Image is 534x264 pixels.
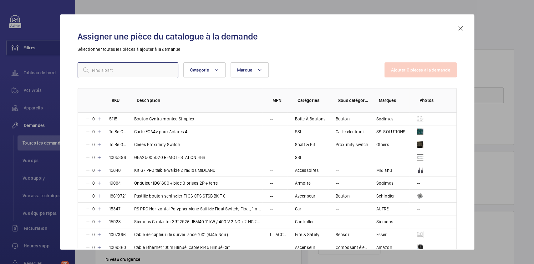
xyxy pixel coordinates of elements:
p: -- [417,219,420,225]
p: AUTRE [376,206,389,212]
p: Onduleur IDG1600 + bloc 3 prises 2P + terre [134,180,218,186]
p: Description [137,97,262,103]
img: h6SP9JDxqz0TF0uNc_qScYnGn9iDrft9w6giWp_-A4GSVAru.png [417,141,423,148]
p: Carte électronique [336,129,369,135]
img: tAslpmMaGVarH-ItsnIgCEYEQz4qM11pPSp5BVkrO3V6mnZg.png [417,154,423,161]
img: WKGewMynpR-OKCKvyyXgsCIUFoJFi1bIC5aeQPjlvB1ConbQ.png [417,244,423,251]
h2: Assigner une pièce du catalogue à la demande [78,31,457,42]
p: Kit G7 PRO talkie-walkie 2 radios MIDLAND [134,167,216,173]
p: Bouton [336,116,350,122]
p: 0 [90,129,97,135]
p: -- [270,180,273,186]
p: Esser [376,231,387,238]
button: Marque [231,62,269,77]
p: Sélectionner toutes les pièces à ajouter à la demande [78,46,457,52]
p: -- [270,129,273,135]
p: Sodimas [376,116,394,122]
p: -- [270,193,273,199]
p: -- [270,244,273,251]
img: mgKNnLUo32YisrdXDPXwnmHuC0uVg7sd9j77u0g5nYnLw-oI.png [417,231,423,238]
p: SKU [112,97,127,103]
p: Sous catégories [338,97,369,103]
p: Shaft & Pit [295,141,315,148]
button: Ajouter 0 pièces à la demande [384,62,456,77]
p: Schindler [376,193,395,199]
p: -- [417,180,420,186]
p: Others [376,141,389,148]
p: Boite À Boutons [295,116,326,122]
p: 0 [90,244,97,251]
p: 0 [90,206,97,212]
p: 15347 [109,206,121,212]
p: 0 [90,167,97,173]
p: To Be Generated [109,129,127,135]
p: SSI [295,129,301,135]
p: 18619721 [109,193,126,199]
p: 0 [90,193,97,199]
p: LT-ACC-MCL-100 [270,231,287,238]
p: -- [270,167,273,173]
p: Cedes Proximity Switch [134,141,180,148]
p: -- [270,116,273,122]
p: Armoire [295,180,311,186]
p: -- [336,219,339,225]
p: Bouton [336,193,350,199]
p: 0 [90,219,97,225]
button: Catégorie [183,62,226,77]
p: RS PRO Horizontal Polyphenylene Sulfide Float Switch, Float, 1m Cable, NO/NC, 240V ac Max, 120V d... [134,206,262,212]
p: 19084 [109,180,121,186]
p: Siemens [376,219,393,225]
p: Pastille bouton schindler FI GS CPS STSB BK T 0 [134,193,226,199]
p: Photos [420,97,444,103]
p: 15928 [109,219,121,225]
p: Sodimas [376,180,394,186]
img: kk3TmbOYGquXUPLvN6SdosqAc-8_aV5Jaaivo0a5V83nLE68.png [417,167,423,173]
p: Cable Ethernet 100m Blindé, Cable Rj45 Blindé Cat [134,244,230,251]
p: -- [336,180,339,186]
p: Controller [295,219,314,225]
p: To Be Generated [109,141,127,148]
p: -- [336,206,339,212]
p: Cable de capteur de surveillance 100' (RJ45 Noir) [134,231,228,238]
p: Accessoires [295,167,319,173]
p: Ascenseur [295,193,316,199]
p: 0 [90,154,97,161]
p: Ascenseur [295,244,316,251]
p: -- [270,206,273,212]
p: 5115 [109,116,118,122]
p: MPN [272,97,287,103]
p: Car [295,206,302,212]
p: -- [417,206,420,212]
p: Composant électrique [336,244,369,251]
p: 0 [90,180,97,186]
p: 0 [90,116,97,122]
p: Catégories [298,97,328,103]
p: 0 [90,231,97,238]
p: Midland [376,167,392,173]
p: -- [270,154,273,161]
img: Ij3AoeGXYAYFXtDCOFwPbb-u4Cxv9oZscL5ENKqCKNxIdjNp.png [417,193,423,199]
p: -- [270,141,273,148]
p: SSI [295,154,301,161]
p: 15640 [109,167,121,173]
p: Marques [379,97,409,103]
p: 1005396 [109,154,126,161]
p: -- [336,167,339,173]
span: Catégorie [190,67,209,72]
img: CJZ0Zc2bG8man2BcogYjG4QBt03muVoJM3XzIlbM4XRvMfr7.png [417,129,423,135]
p: 1007396 [109,231,126,238]
img: g3a49nfdYcSuQfseZNAG9Il-olRDJnLUGo71PhoUjj9uzZrS.png [417,116,423,122]
p: SSI SOLUTIONS [376,129,405,135]
p: Siemens Contactor 3RT2526-1BM40 11 kW / 400 V 2 NO + 2 NC 220 V DC [134,219,262,225]
p: 1009360 [109,244,126,251]
p: -- [336,154,339,161]
input: Find a part [78,62,178,78]
span: Marque [237,67,252,72]
p: Bouton Cyntra montee Simplex [134,116,194,122]
p: 0 [90,141,97,148]
p: GBA25005D20 REMOTE STATION HBB [134,154,205,161]
p: Fire & Safety [295,231,319,238]
p: Amazon [376,244,392,251]
p: -- [270,219,273,225]
p: Sensor [336,231,349,238]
